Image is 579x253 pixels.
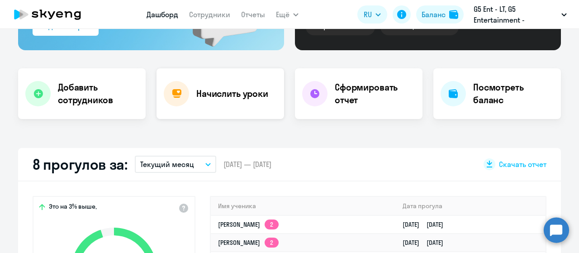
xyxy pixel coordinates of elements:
a: Сотрудники [189,10,230,19]
button: Балансbalance [416,5,464,24]
div: Баланс [422,9,446,20]
button: Ещё [276,5,299,24]
h4: Начислить уроки [196,87,268,100]
a: [PERSON_NAME]2 [218,239,279,247]
a: [DATE][DATE] [403,220,451,229]
span: [DATE] — [DATE] [223,159,271,169]
a: [PERSON_NAME]2 [218,220,279,229]
h4: Посмотреть баланс [473,81,554,106]
span: Скачать отчет [499,159,546,169]
th: Дата прогула [395,197,546,215]
a: Отчеты [241,10,265,19]
app-skyeng-badge: 2 [265,220,279,229]
p: G5 Ent - LT, G5 Entertainment - [GEOGRAPHIC_DATA] / G5 Holdings LTD [474,4,558,25]
img: balance [449,10,458,19]
span: RU [364,9,372,20]
span: Ещё [276,9,289,20]
app-skyeng-badge: 2 [265,238,279,248]
a: [DATE][DATE] [403,239,451,247]
p: Текущий месяц [140,159,194,170]
h4: Добавить сотрудников [58,81,138,106]
button: G5 Ent - LT, G5 Entertainment - [GEOGRAPHIC_DATA] / G5 Holdings LTD [469,4,571,25]
button: Текущий месяц [135,156,216,173]
span: Это на 3% выше, [49,202,97,213]
a: Дашборд [147,10,178,19]
button: RU [357,5,387,24]
h4: Сформировать отчет [335,81,415,106]
h2: 8 прогулов за: [33,155,128,173]
th: Имя ученика [211,197,395,215]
